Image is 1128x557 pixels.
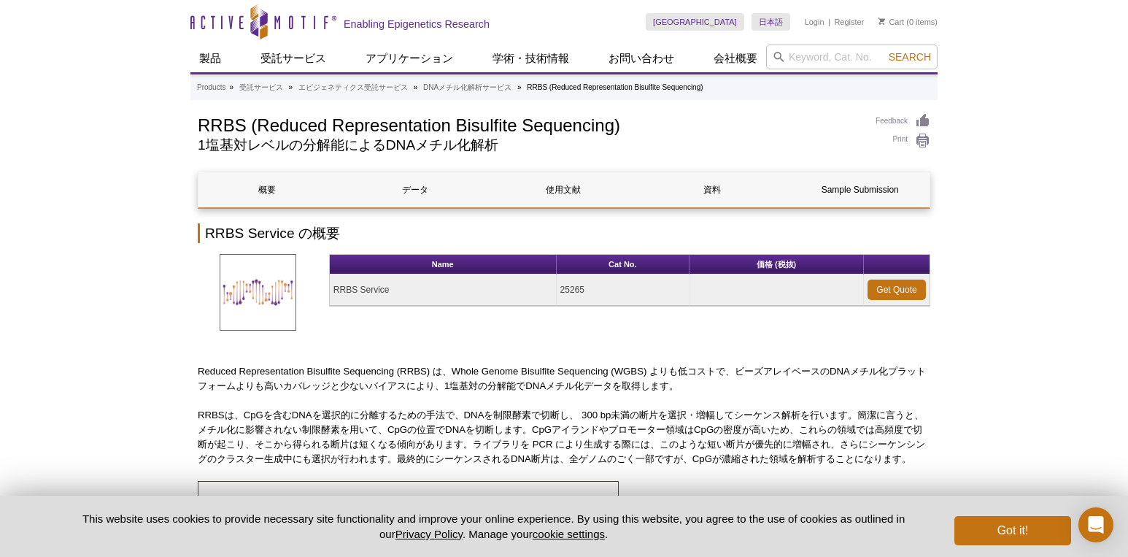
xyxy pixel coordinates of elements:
a: 概要 [198,172,336,207]
a: Register [834,17,864,27]
a: DNAメチル化解析サービス [423,81,511,94]
img: Your Cart [878,18,885,25]
a: エピジェネティクス受託サービス [298,81,408,94]
a: [GEOGRAPHIC_DATA] [646,13,744,31]
h1: RRBS (Reduced Representation Bisulfite Sequencing) [198,113,861,135]
a: 製品 [190,45,230,72]
a: アプリケーション [357,45,462,72]
th: Cat No. [557,255,690,274]
a: データ [347,172,484,207]
button: Got it! [954,516,1071,545]
a: Sample Submission [792,172,929,207]
a: Print [876,133,930,149]
a: Feedback [876,113,930,129]
input: Keyword, Cat. No. [766,45,938,69]
a: 資料 [644,172,781,207]
a: 学術・技術情報 [484,45,578,72]
h2: Enabling Epigenetics Research [344,18,490,31]
button: Search [884,50,935,64]
td: RRBS Service [330,274,557,306]
li: » [289,83,293,91]
a: Login [805,17,824,27]
a: 会社概要 [705,45,766,72]
li: (0 items) [878,13,938,31]
li: | [828,13,830,31]
a: お問い合わせ [600,45,683,72]
h2: RRBS Service の概要 [198,223,930,243]
p: This website uses cookies to provide necessary site functionality and improve your online experie... [57,511,930,542]
li: RRBS (Reduced Representation Bisulfite Sequencing) [527,83,703,91]
p: Reduced Representation Bisulfite Sequencing (RRBS) は、Whole Genome Bisulfite Sequencing (WGBS) よりも... [198,364,930,393]
span: Search [889,51,931,63]
th: Name [330,255,557,274]
li: » [414,83,418,91]
a: Cart [878,17,904,27]
a: 日本語 [752,13,790,31]
li: » [229,83,233,91]
a: 受託サービス [252,45,335,72]
h2: 1塩基対レベルの分解能によるDNAメチル化解析 [198,139,861,152]
a: 受託サービス [239,81,283,94]
a: Privacy Policy [395,528,463,540]
th: 価格 (税抜) [689,255,864,274]
img: Reduced Representation Bisulfite Sequencing (RRBS) [220,254,296,331]
a: Products [197,81,225,94]
div: Open Intercom Messenger [1078,507,1113,542]
a: Get Quote [868,280,926,300]
a: 使用文献 [495,172,632,207]
td: 25265 [557,274,690,306]
p: RRBSは、CpGを含むDNAを選択的に分離するための手法で、DNAを制限酵素で切断し、 300 bp未満の断片を選択・増幅してシーケンス解析を行います。簡潔に言うと、メチル化に影響されない制限... [198,408,930,466]
li: » [517,83,522,91]
button: cookie settings [533,528,605,540]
